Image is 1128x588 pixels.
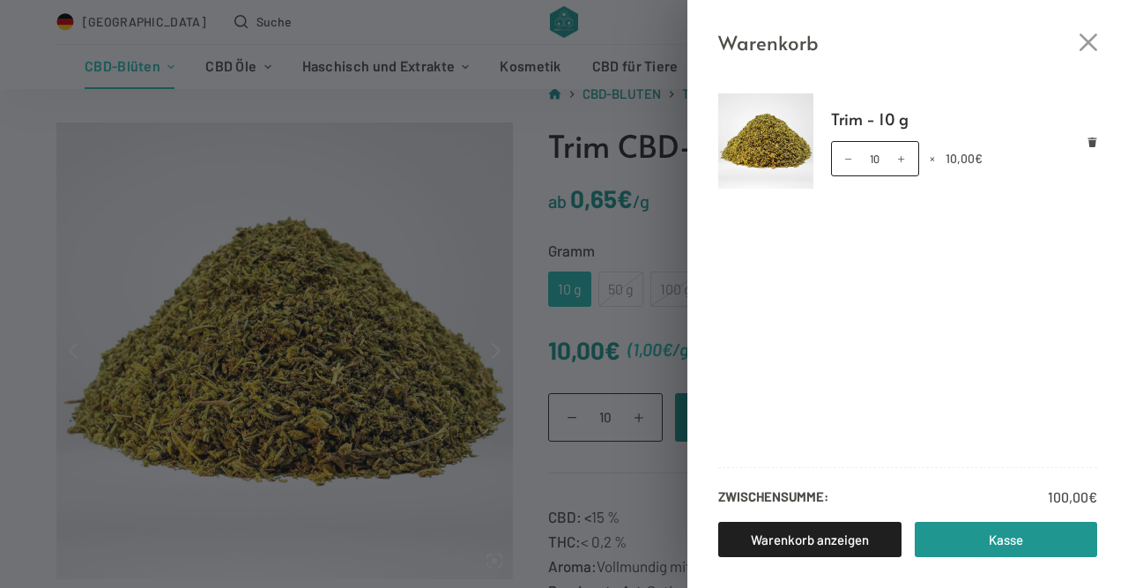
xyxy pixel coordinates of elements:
[1048,488,1097,505] bdi: 100,00
[831,141,919,176] input: Produktmenge
[975,151,983,166] span: €
[718,26,819,58] span: Warenkorb
[930,151,935,166] span: ×
[1088,488,1097,505] span: €
[1087,137,1097,146] a: Remove Trim - 10 g from cart
[718,522,902,557] a: Warenkorb anzeigen
[946,151,983,166] bdi: 10,00
[1080,33,1097,51] button: Close cart drawer
[915,522,1098,557] a: Kasse
[831,106,1098,132] a: Trim - 10 g
[718,486,828,509] strong: Zwischensumme:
